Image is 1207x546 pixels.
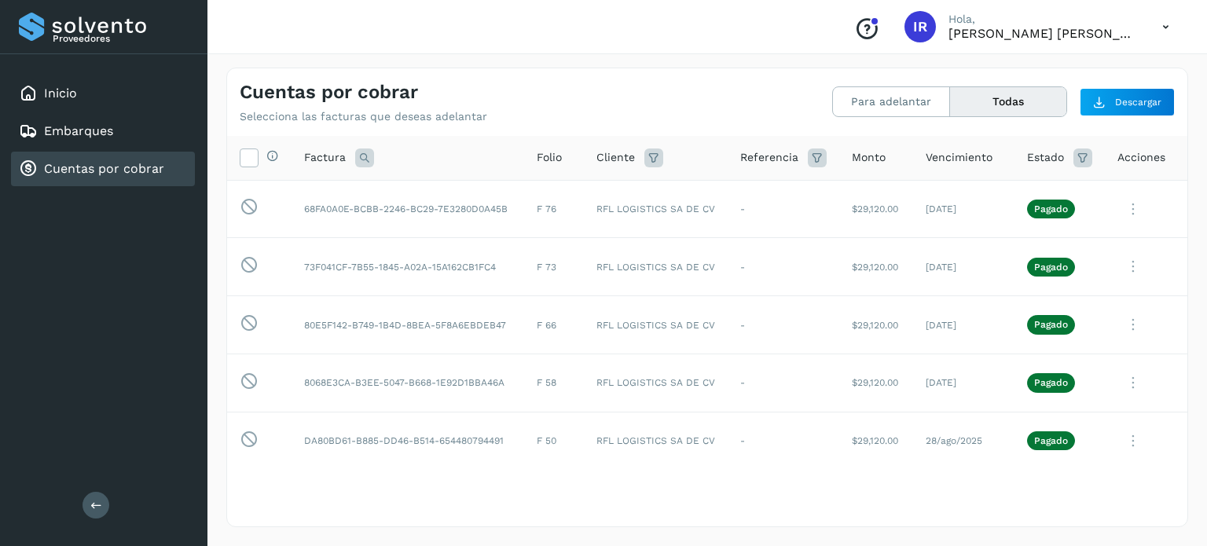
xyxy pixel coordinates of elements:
[839,296,913,354] td: $29,120.00
[524,412,584,470] td: F 50
[596,149,635,166] span: Cliente
[728,412,839,470] td: -
[913,412,1014,470] td: 28/ago/2025
[292,180,524,238] td: 68FA0A0E-BCBB-2246-BC29-7E3280D0A45B
[913,180,1014,238] td: [DATE]
[53,33,189,44] p: Proveedores
[524,296,584,354] td: F 66
[240,81,418,104] h4: Cuentas por cobrar
[584,180,728,238] td: RFL LOGISTICS SA DE CV
[1034,262,1068,273] p: Pagado
[740,149,798,166] span: Referencia
[304,149,346,166] span: Factura
[1115,95,1161,109] span: Descargar
[1080,88,1175,116] button: Descargar
[833,87,950,116] button: Para adelantar
[292,296,524,354] td: 80E5F142-B749-1B4D-8BEA-5F8A6EBDEB47
[584,354,728,412] td: RFL LOGISTICS SA DE CV
[584,296,728,354] td: RFL LOGISTICS SA DE CV
[44,161,164,176] a: Cuentas por cobrar
[913,354,1014,412] td: [DATE]
[44,123,113,138] a: Embarques
[11,114,195,148] div: Embarques
[852,149,886,166] span: Monto
[728,180,839,238] td: -
[728,354,839,412] td: -
[11,152,195,186] div: Cuentas por cobrar
[948,26,1137,41] p: Ivan Riquelme Contreras
[839,354,913,412] td: $29,120.00
[240,110,487,123] p: Selecciona las facturas que deseas adelantar
[292,412,524,470] td: DA80BD61-B885-DD46-B514-654480794491
[1034,377,1068,388] p: Pagado
[839,238,913,296] td: $29,120.00
[524,238,584,296] td: F 73
[1034,435,1068,446] p: Pagado
[292,354,524,412] td: 8068E3CA-B3EE-5047-B668-1E92D1BBA46A
[913,238,1014,296] td: [DATE]
[44,86,77,101] a: Inicio
[728,238,839,296] td: -
[11,76,195,111] div: Inicio
[584,238,728,296] td: RFL LOGISTICS SA DE CV
[1117,149,1165,166] span: Acciones
[948,13,1137,26] p: Hola,
[1027,149,1064,166] span: Estado
[584,412,728,470] td: RFL LOGISTICS SA DE CV
[292,238,524,296] td: 73F041CF-7B55-1845-A02A-15A162CB1FC4
[839,412,913,470] td: $29,120.00
[524,180,584,238] td: F 76
[926,149,992,166] span: Vencimiento
[913,296,1014,354] td: [DATE]
[1034,203,1068,214] p: Pagado
[537,149,562,166] span: Folio
[524,354,584,412] td: F 58
[839,180,913,238] td: $29,120.00
[728,296,839,354] td: -
[950,87,1066,116] button: Todas
[1034,319,1068,330] p: Pagado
